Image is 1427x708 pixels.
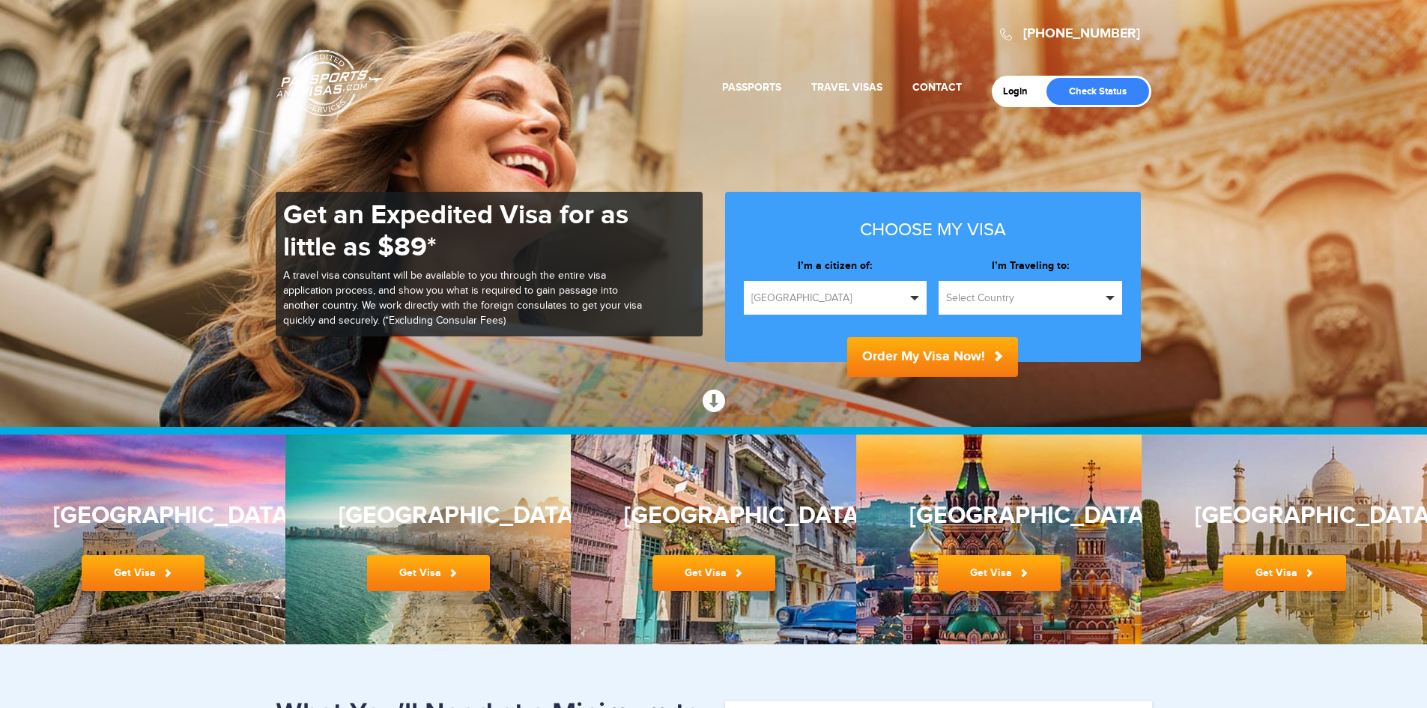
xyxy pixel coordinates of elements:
[938,555,1061,591] a: Get Visa
[946,291,1101,306] span: Select Country
[939,281,1122,315] button: Select Country
[283,269,643,329] p: A travel visa consultant will be available to you through the entire visa application process, an...
[751,291,906,306] span: [GEOGRAPHIC_DATA]
[939,258,1122,273] label: I’m Traveling to:
[624,503,804,529] h3: [GEOGRAPHIC_DATA]
[744,220,1122,240] h3: Choose my visa
[276,49,383,117] a: Passports & [DOMAIN_NAME]
[82,555,204,591] a: Get Visa
[53,503,233,529] h3: [GEOGRAPHIC_DATA]
[1003,85,1038,97] a: Login
[722,81,781,94] a: Passports
[909,503,1089,529] h3: [GEOGRAPHIC_DATA]
[1046,78,1149,105] a: Check Status
[847,337,1018,377] button: Order My Visa Now!
[744,281,927,315] button: [GEOGRAPHIC_DATA]
[652,555,775,591] a: Get Visa
[367,555,490,591] a: Get Visa
[1223,555,1346,591] a: Get Visa
[283,199,643,264] h1: Get an Expedited Visa for as little as $89*
[1195,503,1375,529] h3: [GEOGRAPHIC_DATA]
[744,258,927,273] label: I’m a citizen of:
[339,503,518,529] h3: [GEOGRAPHIC_DATA]
[912,81,962,94] a: Contact
[811,81,882,94] a: Travel Visas
[1023,25,1140,42] a: [PHONE_NUMBER]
